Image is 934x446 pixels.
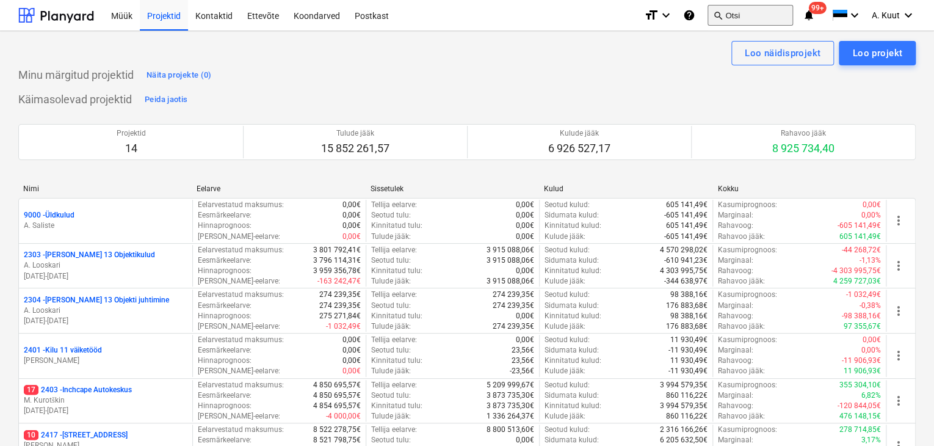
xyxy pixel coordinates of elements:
p: Rahavoog : [718,356,753,366]
span: more_vert [891,304,906,318]
p: 3 915 088,06€ [487,245,534,255]
p: Rahavoo jääk : [718,366,765,376]
p: 1 336 264,37€ [487,411,534,422]
div: Vestlusvidin [873,387,934,446]
p: 2303 - [PERSON_NAME] 13 Objektikulud [24,250,155,260]
p: 0,00€ [516,232,534,242]
p: 97 355,67€ [844,321,881,332]
p: -23,56€ [510,366,534,376]
p: Tellija eelarve : [371,290,417,300]
p: Eelarvestatud maksumus : [198,290,284,300]
p: Rahavoo jääk : [718,232,765,242]
p: Marginaal : [718,301,753,311]
p: Tellija eelarve : [371,425,417,435]
p: Eesmärkeelarve : [198,435,252,445]
p: -98 388,16€ [842,311,881,321]
p: Kasumiprognoos : [718,245,777,255]
p: -163 242,47€ [317,276,361,287]
p: 274 239,35€ [493,301,534,311]
p: 476 148,15€ [839,411,881,422]
p: Hinnaprognoos : [198,266,252,276]
p: 0,00€ [342,366,361,376]
p: 355 304,10€ [839,380,881,390]
p: Kasumiprognoos : [718,335,777,345]
p: 3 959 356,78€ [313,266,361,276]
p: 3 994 579,35€ [660,380,708,390]
div: Loo näidisprojekt [745,45,820,61]
p: Seotud tulu : [371,435,411,445]
p: 274 239,35€ [319,301,361,311]
p: 0,00€ [863,200,881,210]
p: Eesmärkeelarve : [198,345,252,356]
p: -44 268,72€ [842,245,881,255]
p: 4 259 727,03€ [833,276,881,287]
div: 2401 -Kilu 11 väiketööd[PERSON_NAME] [24,345,187,366]
p: 3 873 735,30€ [487,390,534,401]
p: Rahavoo jääk : [718,321,765,332]
div: Sissetulek [371,185,534,193]
i: keyboard_arrow_down [659,8,673,23]
p: Seotud tulu : [371,210,411,221]
p: Kulude jääk [548,128,610,139]
p: Kulude jääk : [545,321,585,332]
p: Sidumata kulud : [545,390,599,401]
p: -1 032,49€ [846,290,881,300]
p: Kinnitatud kulud : [545,266,601,276]
p: 2417 - [STREET_ADDRESS] [24,430,128,441]
p: -605 141,49€ [664,232,708,242]
p: [PERSON_NAME]-eelarve : [198,232,280,242]
p: Seotud kulud : [545,200,590,210]
p: 2401 - Kilu 11 väiketööd [24,345,102,356]
button: Loo näidisprojekt [731,41,834,65]
p: Projektid [117,128,146,139]
p: 3 801 792,41€ [313,245,361,255]
p: Kasumiprognoos : [718,200,777,210]
p: Eelarvestatud maksumus : [198,245,284,255]
p: Eelarvestatud maksumus : [198,380,284,390]
p: Seotud kulud : [545,245,590,255]
p: Eesmärkeelarve : [198,210,252,221]
p: Rahavoog : [718,221,753,231]
p: Tulude jääk : [371,232,411,242]
p: 0,00€ [342,221,361,231]
p: Sidumata kulud : [545,210,599,221]
p: Rahavoo jääk [772,128,834,139]
p: 6 205 632,50€ [660,435,708,445]
p: Tellija eelarve : [371,245,417,255]
p: 0,00€ [516,210,534,221]
p: 605 141,49€ [666,200,708,210]
p: 0,00€ [863,335,881,345]
p: Kinnitatud kulud : [545,356,601,366]
p: Marginaal : [718,255,753,266]
div: 2304 -[PERSON_NAME] 13 Objekti juhtimineA. Looskari[DATE]-[DATE] [24,295,187,326]
p: Hinnaprognoos : [198,311,252,321]
p: Kinnitatud tulu : [371,266,422,276]
p: [PERSON_NAME]-eelarve : [198,366,280,376]
div: Eelarve [197,185,360,193]
p: [PERSON_NAME]-eelarve : [198,411,280,422]
p: 0,00% [861,345,881,356]
p: 0,00€ [342,200,361,210]
p: Tellija eelarve : [371,200,417,210]
p: -11 906,93€ [842,356,881,366]
button: Peida jaotis [142,90,190,109]
p: Tellija eelarve : [371,335,417,345]
p: Sidumata kulud : [545,435,599,445]
p: Seotud kulud : [545,425,590,435]
p: 0,00€ [516,200,534,210]
p: -605 141,49€ [838,221,881,231]
p: -4 000,00€ [326,411,361,422]
p: Seotud tulu : [371,345,411,356]
p: Kinnitatud tulu : [371,221,422,231]
p: Hinnaprognoos : [198,401,252,411]
p: [PERSON_NAME] [24,356,187,366]
span: more_vert [891,258,906,273]
p: 4 854 695,57€ [313,401,361,411]
p: Marginaal : [718,345,753,356]
p: 274 239,35€ [493,290,534,300]
p: Rahavoo jääk : [718,411,765,422]
p: -0,38% [860,301,881,311]
p: Kinnitatud tulu : [371,356,422,366]
p: 278 714,85€ [839,425,881,435]
div: 172403 -Inchcape AutokeskusM. Kurotškin[DATE]-[DATE] [24,385,187,416]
